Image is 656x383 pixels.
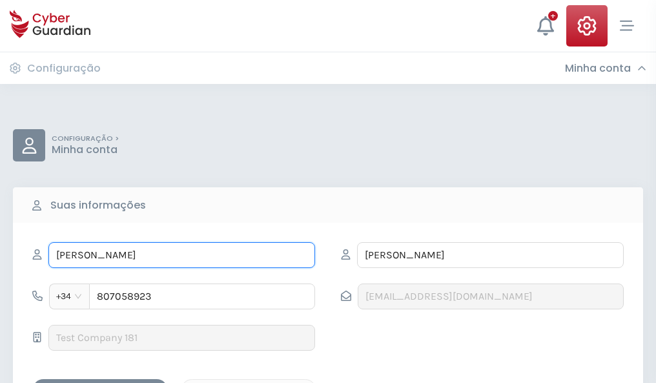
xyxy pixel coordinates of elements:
[565,62,631,75] h3: Minha conta
[52,134,119,143] p: CONFIGURAÇÃO >
[52,143,119,156] p: Minha conta
[548,11,558,21] div: +
[56,287,83,306] span: +34
[89,284,315,309] input: 612345678
[27,62,101,75] h3: Configuração
[565,62,646,75] div: Minha conta
[50,198,146,213] b: Suas informações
